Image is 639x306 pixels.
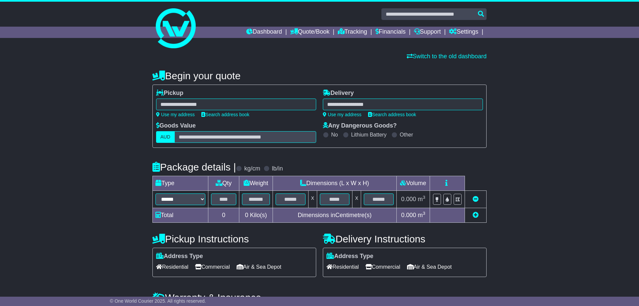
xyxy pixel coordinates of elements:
span: 0 [245,212,248,218]
a: Financials [375,27,406,38]
a: Support [414,27,441,38]
label: No [331,132,338,138]
span: 0.000 [401,196,416,202]
td: Dimensions (L x W x H) [273,176,396,191]
a: Add new item [473,212,479,218]
sup: 3 [423,211,425,216]
a: Search address book [201,112,249,117]
span: © One World Courier 2025. All rights reserved. [110,298,206,304]
label: kg/cm [244,165,260,172]
td: 0 [208,208,239,223]
label: Goods Value [156,122,196,130]
label: lb/in [272,165,283,172]
label: Pickup [156,90,183,97]
td: x [352,191,361,208]
td: Qty [208,176,239,191]
h4: Pickup Instructions [152,233,316,244]
a: Dashboard [246,27,282,38]
td: Total [153,208,208,223]
sup: 3 [423,195,425,200]
span: Air & Sea Depot [407,262,452,272]
a: Switch to the old dashboard [407,53,487,60]
label: Any Dangerous Goods? [323,122,397,130]
a: Use my address [156,112,195,117]
a: Settings [449,27,478,38]
span: 0.000 [401,212,416,218]
h4: Begin your quote [152,70,487,81]
label: Address Type [326,253,373,260]
td: x [308,191,317,208]
label: Other [400,132,413,138]
a: Remove this item [473,196,479,202]
span: Air & Sea Depot [237,262,282,272]
a: Quote/Book [290,27,329,38]
a: Search address book [368,112,416,117]
td: Kilo(s) [239,208,273,223]
td: Volume [396,176,430,191]
label: Delivery [323,90,354,97]
label: AUD [156,131,175,143]
td: Type [153,176,208,191]
label: Lithium Battery [351,132,387,138]
td: Weight [239,176,273,191]
h4: Delivery Instructions [323,233,487,244]
span: Commercial [195,262,230,272]
a: Tracking [338,27,367,38]
span: Residential [326,262,359,272]
h4: Warranty & Insurance [152,292,487,303]
h4: Package details | [152,161,236,172]
td: Dimensions in Centimetre(s) [273,208,396,223]
span: Residential [156,262,188,272]
span: Commercial [365,262,400,272]
span: m [418,196,425,202]
span: m [418,212,425,218]
label: Address Type [156,253,203,260]
a: Use my address [323,112,361,117]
